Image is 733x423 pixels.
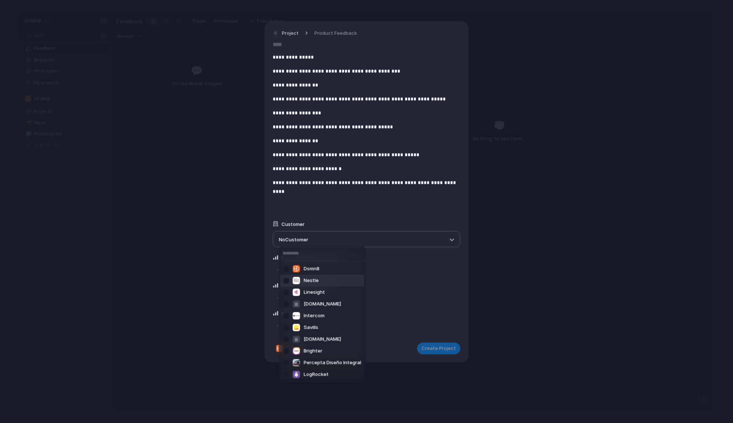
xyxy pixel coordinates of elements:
span: [DOMAIN_NAME] [304,300,341,308]
span: Nestle [304,277,319,284]
span: Dsmn8 [304,265,320,273]
span: LogRocket [304,371,329,378]
span: Intercom [304,312,325,320]
span: Savills [304,324,318,331]
span: Percepta Diseño Integral [304,359,361,367]
span: Brighter [304,347,323,355]
span: Linesight [304,289,325,296]
span: [DOMAIN_NAME] [304,336,341,343]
